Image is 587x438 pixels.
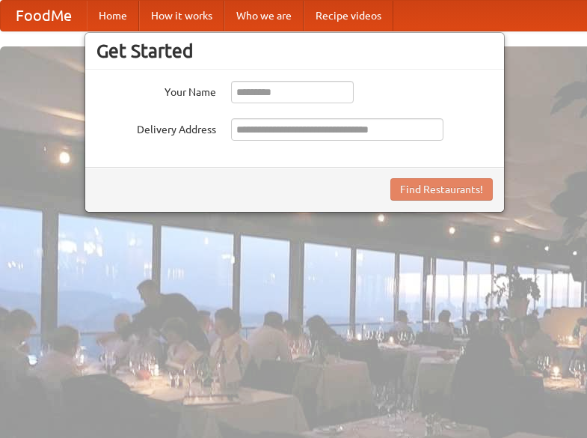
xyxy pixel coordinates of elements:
[87,1,139,31] a: Home
[1,1,87,31] a: FoodMe
[304,1,393,31] a: Recipe videos
[96,81,216,100] label: Your Name
[96,118,216,137] label: Delivery Address
[96,40,493,62] h3: Get Started
[390,178,493,201] button: Find Restaurants!
[139,1,224,31] a: How it works
[224,1,304,31] a: Who we are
